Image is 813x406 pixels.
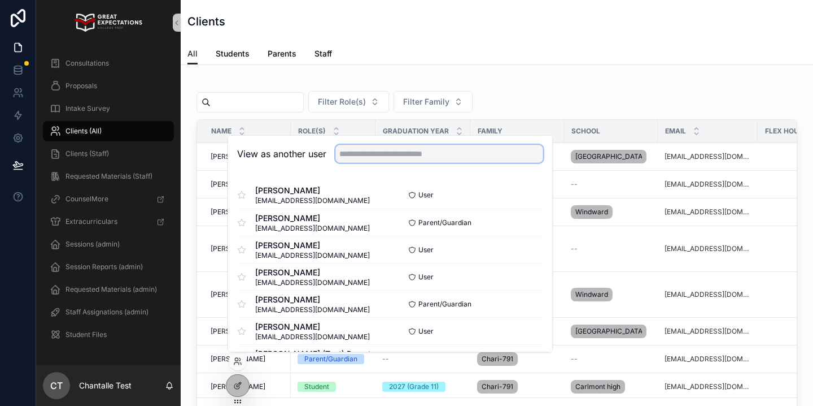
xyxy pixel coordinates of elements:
span: Parent/Guardian [418,218,471,227]
span: Clients (Staff) [65,149,109,158]
a: [EMAIL_ADDRESS][DOMAIN_NAME] [665,355,751,364]
span: [PERSON_NAME] (Test) Parent [255,348,390,360]
span: Parent/Guardian [418,300,471,309]
span: All [187,48,198,59]
a: -- [571,244,651,253]
span: Session Reports (admin) [65,262,143,271]
span: [PERSON_NAME] [255,294,370,305]
span: Name [211,127,231,136]
a: Extracurriculars [43,211,174,232]
a: Windward [571,286,651,304]
a: Staff [314,44,332,66]
span: -- [571,355,578,364]
span: [PERSON_NAME] [255,240,370,251]
a: -- [571,180,651,189]
span: [PERSON_NAME] [211,290,265,299]
span: [PERSON_NAME] [211,244,265,253]
a: [EMAIL_ADDRESS][DOMAIN_NAME] [665,208,751,217]
a: Parent/Guardian [298,354,369,364]
a: Session Reports (admin) [43,257,174,277]
span: [EMAIL_ADDRESS][DOMAIN_NAME] [255,278,370,287]
a: Carlmont high [571,378,651,396]
span: Family [478,127,502,136]
a: [PERSON_NAME] [211,208,284,217]
img: App logo [75,14,142,32]
span: User [418,245,434,254]
a: [PERSON_NAME] [211,244,284,253]
a: [PERSON_NAME] [211,152,284,161]
a: [EMAIL_ADDRESS][DOMAIN_NAME] [665,327,751,336]
a: [PERSON_NAME] [211,355,284,364]
span: Windward [575,208,608,217]
span: [EMAIL_ADDRESS][DOMAIN_NAME] [255,224,370,233]
a: [EMAIL_ADDRESS][DOMAIN_NAME] [665,152,751,161]
a: [EMAIL_ADDRESS][DOMAIN_NAME] [665,244,751,253]
a: Clients (Staff) [43,144,174,164]
div: scrollable content [36,45,181,365]
span: [EMAIL_ADDRESS][DOMAIN_NAME] [255,332,370,342]
a: [PERSON_NAME] [211,290,284,299]
span: Clients (All) [65,127,102,136]
a: Consultations [43,53,174,74]
a: CounselMore [43,189,174,209]
a: Chari-791 [477,350,557,368]
span: [PERSON_NAME] [255,267,370,278]
a: Windward [571,203,651,221]
span: [PERSON_NAME] [255,185,370,196]
span: [PERSON_NAME] [211,152,265,161]
span: Staff [314,48,332,59]
div: 2027 (Grade 11) [389,382,439,392]
span: -- [382,355,389,364]
span: Extracurriculars [65,217,117,226]
a: Proposals [43,76,174,96]
span: Requested Materials (Staff) [65,172,152,181]
div: Student [304,382,329,392]
span: Intake Survey [65,104,110,113]
span: Chari-791 [482,355,513,364]
span: Filter Family [403,96,449,107]
a: [EMAIL_ADDRESS][DOMAIN_NAME] [665,180,751,189]
span: Carlmont high [575,382,620,391]
span: User [418,327,434,336]
a: Student [298,382,369,392]
span: [GEOGRAPHIC_DATA] [575,327,642,336]
h1: Clients [187,14,225,29]
a: [GEOGRAPHIC_DATA] [571,322,651,340]
a: [PERSON_NAME] [211,382,284,391]
span: Sessions (admin) [65,240,120,249]
a: All [187,44,198,65]
span: Email [665,127,686,136]
div: Parent/Guardian [304,354,357,364]
span: [EMAIL_ADDRESS][DOMAIN_NAME] [255,251,370,260]
span: [PERSON_NAME] [211,355,265,364]
a: [EMAIL_ADDRESS][DOMAIN_NAME] [665,382,751,391]
a: Chari-791 [477,378,557,396]
span: [PERSON_NAME] [211,382,265,391]
span: -- [571,244,578,253]
a: [PERSON_NAME] [211,327,284,336]
h2: View as another user [237,147,326,161]
span: [EMAIL_ADDRESS][DOMAIN_NAME] [255,196,370,205]
a: [EMAIL_ADDRESS][DOMAIN_NAME] [665,290,751,299]
span: Students [216,48,250,59]
span: Requested Materials (admin) [65,285,157,294]
span: CT [50,379,63,392]
span: Student Files [65,330,107,339]
span: Graduation Year [383,127,449,136]
a: Intake Survey [43,98,174,119]
span: Windward [575,290,608,299]
span: Staff Assignations (admin) [65,308,148,317]
span: User [418,273,434,282]
span: [EMAIL_ADDRESS][DOMAIN_NAME] [255,305,370,314]
a: Sessions (admin) [43,234,174,254]
span: [PERSON_NAME] [255,213,370,224]
a: Students [216,44,250,66]
span: [PERSON_NAME] [255,321,370,332]
span: Chari-791 [482,382,513,391]
a: -- [571,355,651,364]
a: Student Files [43,325,174,345]
span: -- [571,180,578,189]
a: 2027 (Grade 11) [382,382,464,392]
